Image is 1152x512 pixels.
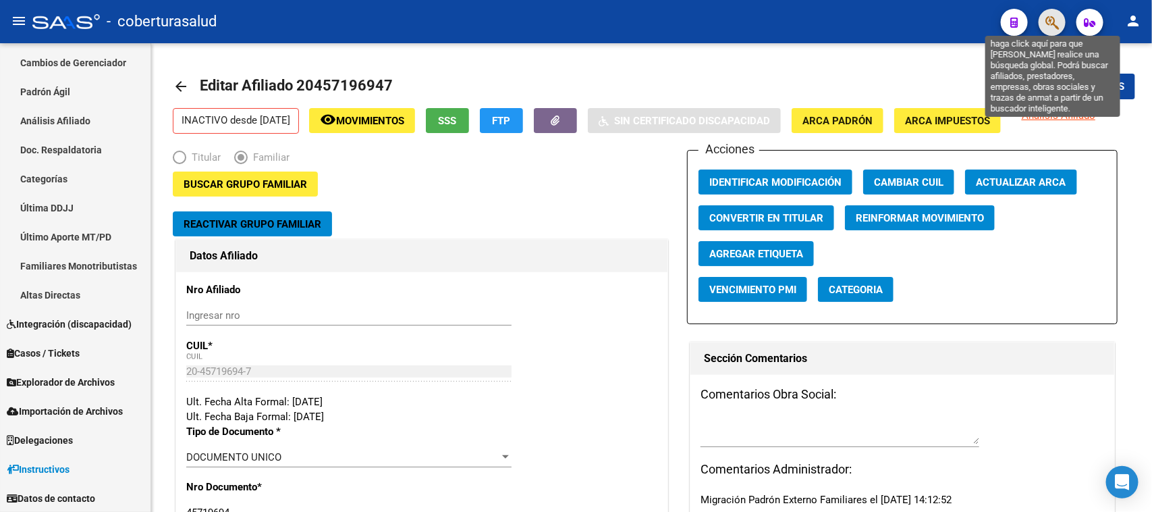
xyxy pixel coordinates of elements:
[7,346,80,361] span: Casos / Tickets
[1022,109,1095,122] span: Análisis Afiliado
[107,7,217,36] span: - coberturasalud
[698,140,759,159] h3: Acciones
[856,212,984,224] span: Reinformar Movimiento
[701,460,1105,479] h3: Comentarios Administrador:
[336,115,404,127] span: Movimientos
[7,491,95,506] span: Datos de contacto
[184,218,321,230] span: Reactivar Grupo Familiar
[1125,13,1141,29] mat-icon: person
[7,375,115,390] span: Explorador de Archivos
[1003,74,1135,99] button: Guardar cambios
[709,284,796,296] span: Vencimiento PMI
[186,338,327,353] p: CUIL
[1106,466,1139,498] div: Open Intercom Messenger
[698,205,834,230] button: Convertir en Titular
[802,115,873,127] span: ARCA Padrón
[614,115,770,127] span: Sin Certificado Discapacidad
[709,248,803,260] span: Agregar Etiqueta
[439,115,457,127] span: SSS
[190,245,654,267] h1: Datos Afiliado
[704,348,1101,369] h1: Sección Comentarios
[863,170,954,195] button: Cambiar CUIL
[905,115,990,127] span: ARCA Impuestos
[698,170,852,195] button: Identificar Modificación
[186,480,327,494] p: Nro Documento
[173,172,318,197] button: Buscar Grupo Familiar
[186,150,221,165] span: Titular
[7,462,70,477] span: Instructivos
[829,284,883,296] span: Categoria
[184,178,307,190] span: Buscar Grupo Familiar
[588,108,781,133] button: Sin Certificado Discapacidad
[709,176,842,188] span: Identificar Modificación
[309,108,415,133] button: Movimientos
[7,433,73,448] span: Delegaciones
[173,211,332,236] button: Reactivar Grupo Familiar
[173,108,299,134] p: INACTIVO desde [DATE]
[701,385,1105,404] h3: Comentarios Obra Social:
[200,77,393,94] span: Editar Afiliado 20457196947
[186,451,281,463] span: DOCUMENTO UNICO
[1030,81,1124,93] span: Guardar cambios
[792,108,883,133] button: ARCA Padrón
[426,108,469,133] button: SSS
[186,424,327,439] p: Tipo de Documento *
[7,317,132,332] span: Integración (discapacidad)
[7,404,123,419] span: Importación de Archivos
[320,111,336,128] mat-icon: remove_red_eye
[818,277,894,302] button: Categoria
[173,78,189,95] mat-icon: arrow_back
[1014,78,1030,94] mat-icon: save
[186,282,327,297] p: Nro Afiliado
[11,13,27,29] mat-icon: menu
[976,176,1066,188] span: Actualizar ARCA
[248,150,290,165] span: Familiar
[186,409,657,424] div: Ult. Fecha Baja Formal: [DATE]
[845,205,995,230] button: Reinformar Movimiento
[698,241,814,266] button: Agregar Etiqueta
[186,394,657,409] div: Ult. Fecha Alta Formal: [DATE]
[698,277,807,302] button: Vencimiento PMI
[965,170,1077,195] button: Actualizar ARCA
[173,154,303,166] mat-radio-group: Elija una opción
[709,212,823,224] span: Convertir en Titular
[480,108,523,133] button: FTP
[894,108,1001,133] button: ARCA Impuestos
[874,176,943,188] span: Cambiar CUIL
[493,115,511,127] span: FTP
